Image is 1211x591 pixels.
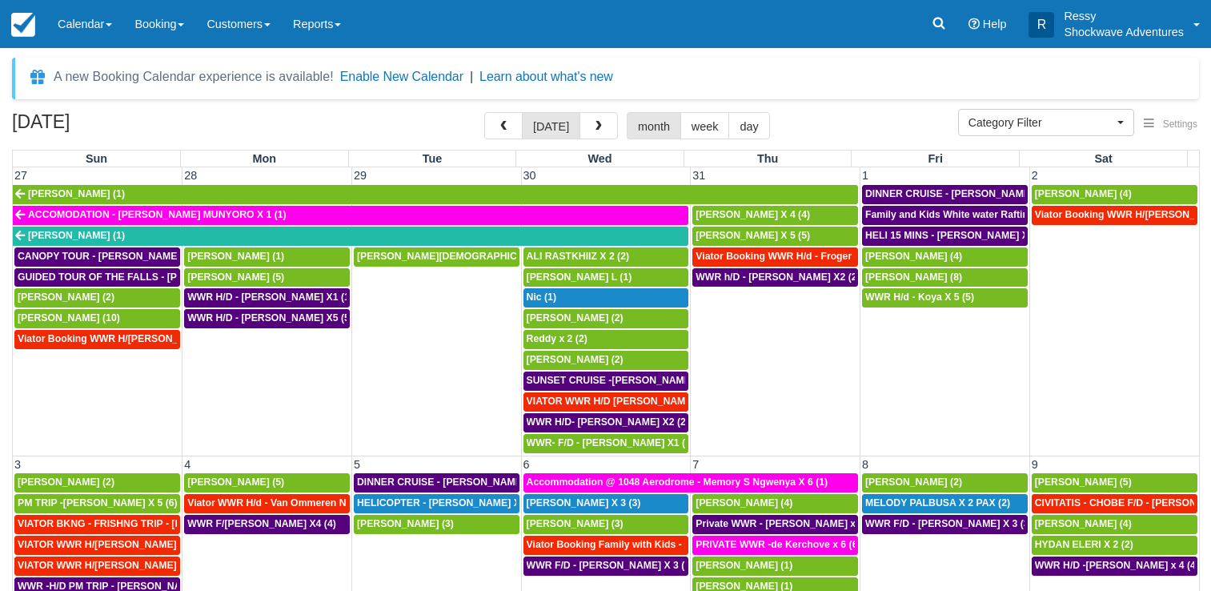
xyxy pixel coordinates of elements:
span: WWR F/D - [PERSON_NAME] X 3 (3) [865,518,1033,529]
a: [PERSON_NAME] (5) [184,268,350,287]
span: Help [983,18,1007,30]
span: 3 [13,458,22,471]
a: PRIVATE WWR -de Kerchove x 6 (6) [692,536,858,555]
span: [PERSON_NAME] (5) [187,476,284,488]
a: WWR H/D - [PERSON_NAME] X5 (5) [184,309,350,328]
span: | [470,70,473,83]
a: GUIDED TOUR OF THE FALLS - [PERSON_NAME] X 5 (5) [14,268,180,287]
span: MELODY PALBUSA X 2 PAX (2) [865,497,1010,509]
span: [PERSON_NAME] (2) [527,312,624,324]
span: Wed [588,152,612,165]
a: [PERSON_NAME][DEMOGRAPHIC_DATA] (6) [354,247,519,267]
a: WWR H/D -[PERSON_NAME] x 4 (4) [1032,557,1197,576]
i: Help [968,18,980,30]
span: 28 [182,169,198,182]
span: [PERSON_NAME] (8) [865,271,962,283]
span: WWR h/D - [PERSON_NAME] X2 (2) [696,271,860,283]
span: Nic (1) [527,291,556,303]
a: WWR F/D - [PERSON_NAME] X 3 (3) [862,515,1028,534]
a: [PERSON_NAME] (1) [692,557,858,576]
a: WWR- F/D - [PERSON_NAME] X1 (1) [523,434,689,453]
a: Viator WWR H/d - Van Ommeren Nick X 4 (4) [184,494,350,513]
a: [PERSON_NAME] (1) [13,185,858,204]
a: [PERSON_NAME] (3) [354,515,519,534]
span: [PERSON_NAME] (2) [865,476,962,488]
span: VIATOR WWR H/[PERSON_NAME] 2 (2) [18,560,199,571]
h2: [DATE] [12,112,215,142]
a: HELI 15 MINS - [PERSON_NAME] X4 (4) [862,227,1028,246]
a: VIATOR WWR H/D [PERSON_NAME] 4 (4) [523,392,689,412]
span: GUIDED TOUR OF THE FALLS - [PERSON_NAME] X 5 (5) [18,271,281,283]
a: VIATOR WWR H/[PERSON_NAME] 2 (2) [14,557,180,576]
span: 30 [522,169,538,182]
span: DINNER CRUISE - [PERSON_NAME] X3 (3) [357,476,555,488]
span: [PERSON_NAME] (5) [1035,476,1132,488]
a: VIATOR BKNG - FRISHNG TRIP - [PERSON_NAME] X 5 (4) [14,515,180,534]
span: WWR H/d - Koya X 5 (5) [865,291,974,303]
button: [DATE] [522,112,580,139]
span: VIATOR BKNG - FRISHNG TRIP - [PERSON_NAME] X 5 (4) [18,518,286,529]
span: VIATOR WWR H/D [PERSON_NAME] 4 (4) [527,396,718,407]
a: Family and Kids White water Rafting - [PERSON_NAME] X4 (4) [862,206,1028,225]
a: [PERSON_NAME] (1) [13,227,688,246]
a: Viator Booking WWR H/d - Froger Julien X1 (1) [692,247,858,267]
button: Category Filter [958,109,1134,136]
div: A new Booking Calendar experience is available! [54,67,334,86]
a: Learn about what's new [479,70,613,83]
span: [PERSON_NAME] (4) [865,251,962,262]
span: [PERSON_NAME] (3) [357,518,454,529]
a: ACCOMODATION - [PERSON_NAME] MUNYORO X 1 (1) [13,206,688,225]
a: [PERSON_NAME] X 3 (3) [523,494,689,513]
a: [PERSON_NAME] (4) [1032,185,1197,204]
div: R [1029,12,1054,38]
span: [PERSON_NAME] (1) [28,188,125,199]
a: [PERSON_NAME] (2) [523,309,689,328]
span: WWR- F/D - [PERSON_NAME] X1 (1) [527,437,694,448]
span: Reddy x 2 (2) [527,333,587,344]
button: day [728,112,769,139]
a: Nic (1) [523,288,689,308]
span: Family and Kids White water Rafting - [PERSON_NAME] X4 (4) [865,209,1155,220]
a: WWR H/d - Koya X 5 (5) [862,288,1028,308]
span: PM TRIP -[PERSON_NAME] X 5 (6) [18,497,178,509]
span: DINNER CRUISE - [PERSON_NAME] X4 (4) [865,188,1063,199]
a: MELODY PALBUSA X 2 PAX (2) [862,494,1028,513]
a: [PERSON_NAME] (10) [14,309,180,328]
span: Private WWR - [PERSON_NAME] x1 (1) [696,518,876,529]
span: Viator Booking WWR H/d - Froger Julien X1 (1) [696,251,912,262]
span: 6 [522,458,531,471]
a: [PERSON_NAME] X 5 (5) [692,227,858,246]
a: WWR h/D - [PERSON_NAME] X2 (2) [692,268,858,287]
a: [PERSON_NAME] (5) [184,473,350,492]
span: [PERSON_NAME] (4) [1035,518,1132,529]
span: WWR F/[PERSON_NAME] X4 (4) [187,518,336,529]
span: 9 [1030,458,1040,471]
a: [PERSON_NAME] X 4 (4) [692,206,858,225]
a: HELICOPTER - [PERSON_NAME] X 3 (3) [354,494,519,513]
button: Settings [1134,113,1207,136]
span: [PERSON_NAME] (5) [187,271,284,283]
span: WWR H/D - [PERSON_NAME] X5 (5) [187,312,353,324]
a: Private WWR - [PERSON_NAME] x1 (1) [692,515,858,534]
span: ALI RASTKHIIZ X 2 (2) [527,251,629,262]
a: VIATOR WWR H/[PERSON_NAME] 2 (2) [14,536,180,555]
a: CANOPY TOUR - [PERSON_NAME] X5 (5) [14,247,180,267]
a: CIVITATIS - CHOBE F/D - [PERSON_NAME] X 2 (3) [1032,494,1197,513]
button: week [680,112,730,139]
a: WWR F/[PERSON_NAME] X4 (4) [184,515,350,534]
span: WWR H/D- [PERSON_NAME] X2 (2) [527,416,689,428]
a: Viator Booking WWR H/[PERSON_NAME] [PERSON_NAME][GEOGRAPHIC_DATA] (1) [14,330,180,349]
a: [PERSON_NAME] (2) [14,288,180,308]
span: Mon [253,152,277,165]
span: WWR H/D -[PERSON_NAME] x 4 (4) [1035,560,1199,571]
a: Viator Booking WWR H/[PERSON_NAME] 4 (4) [1032,206,1197,225]
span: [PERSON_NAME] (1) [187,251,284,262]
a: WWR F/D - [PERSON_NAME] X 3 (3) [523,557,689,576]
a: DINNER CRUISE - [PERSON_NAME] X3 (3) [354,473,519,492]
a: WWR H/D- [PERSON_NAME] X2 (2) [523,413,689,432]
a: [PERSON_NAME] (2) [862,473,1028,492]
a: [PERSON_NAME] (8) [862,268,1028,287]
img: checkfront-main-nav-mini-logo.png [11,13,35,37]
span: 7 [691,458,700,471]
a: Viator Booking Family with Kids - [PERSON_NAME] 4 (4) [523,536,689,555]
